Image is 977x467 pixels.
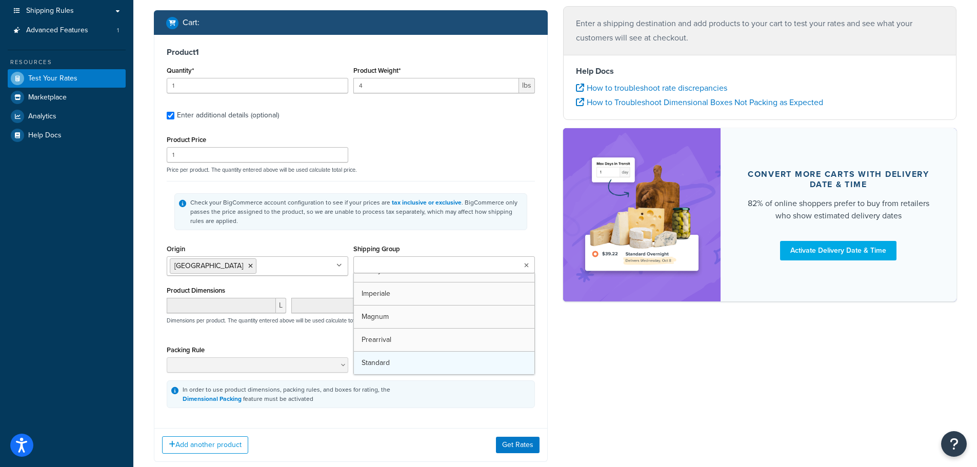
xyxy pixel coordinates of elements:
p: Dimensions per product. The quantity entered above will be used calculate total volume. [164,317,379,324]
label: Quantity* [167,67,194,74]
a: Advanced Features1 [8,21,126,40]
span: Prearrival [362,334,391,345]
a: Standard [354,352,534,374]
a: Shipping Rules [8,2,126,21]
h4: Help Docs [576,65,944,77]
li: Advanced Features [8,21,126,40]
button: Get Rates [496,437,540,453]
p: Enter a shipping destination and add products to your cart to test your rates and see what your c... [576,16,944,45]
a: How to Troubleshoot Dimensional Boxes Not Packing as Expected [576,96,823,108]
label: Product Price [167,136,206,144]
span: lbs [519,78,535,93]
a: Prearrival [354,329,534,351]
span: Help Docs [28,131,62,140]
div: 82% of online shoppers prefer to buy from retailers who show estimated delivery dates [745,197,932,222]
a: How to troubleshoot rate discrepancies [576,82,727,94]
a: tax inclusive or exclusive [392,198,462,207]
span: Advanced Features [26,26,88,35]
div: Check your BigCommerce account configuration to see if your prices are . BigCommerce only passes ... [190,198,523,226]
button: Open Resource Center [941,431,967,457]
a: Activate Delivery Date & Time [780,241,896,260]
span: Shipping Rules [26,7,74,15]
span: Analytics [28,112,56,121]
input: 0.00 [353,78,519,93]
span: Imperiale [362,288,390,299]
a: Analytics [8,107,126,126]
input: Enter additional details (optional) [167,112,174,119]
a: Help Docs [8,126,126,145]
button: Add another product [162,436,248,454]
label: Packing Rule [167,346,205,354]
img: feature-image-ddt-36eae7f7280da8017bfb280eaccd9c446f90b1fe08728e4019434db127062ab4.png [579,144,705,286]
div: In order to use product dimensions, packing rules, and boxes for rating, the feature must be acti... [183,385,390,403]
span: [GEOGRAPHIC_DATA] [174,260,243,271]
div: Resources [8,58,126,67]
label: Origin [167,245,185,253]
a: Magnum [354,306,534,328]
label: Shipping Group [353,245,400,253]
a: Dimensional Packing [183,394,242,403]
span: Standard [362,357,390,368]
label: Product Dimensions [167,287,225,294]
label: Product Weight* [353,67,401,74]
span: Marketplace [28,93,67,102]
div: Enter additional details (optional) [177,108,279,123]
span: L [276,298,286,313]
a: Marketplace [8,88,126,107]
p: Price per product. The quantity entered above will be used calculate total price. [164,166,537,173]
div: Convert more carts with delivery date & time [745,169,932,190]
span: Magnum [362,311,389,322]
h3: Product 1 [167,47,535,57]
a: Imperiale [354,282,534,305]
a: Test Your Rates [8,69,126,88]
span: Test Your Rates [28,74,77,83]
h2: Cart : [183,18,200,27]
input: 0.0 [167,78,348,93]
span: 1 [117,26,119,35]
